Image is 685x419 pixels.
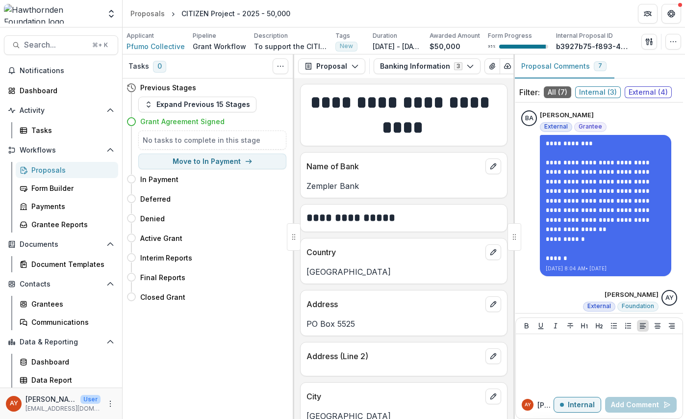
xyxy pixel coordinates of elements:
div: Bukola Akinyemi [525,115,533,122]
p: [GEOGRAPHIC_DATA] [306,266,501,278]
button: edit [485,158,501,174]
h4: Active Grant [140,233,182,243]
p: Description [254,31,288,40]
button: Open Workflows [4,142,118,158]
button: Search... [4,35,118,55]
p: [PERSON_NAME] [537,400,554,410]
button: edit [485,389,501,404]
h4: Previous Stages [140,82,196,93]
button: Ordered List [622,320,634,332]
button: Align Left [637,320,649,332]
p: [PERSON_NAME] [25,394,76,404]
a: Dashboard [4,82,118,99]
p: Address (Line 2) [306,350,482,362]
span: Documents [20,240,102,249]
span: Internal ( 3 ) [575,86,621,98]
button: Open Data & Reporting [4,334,118,350]
button: Proposal Comments [513,54,614,79]
div: Dashboard [31,357,110,367]
h4: Final Reports [140,272,185,283]
div: Proposals [130,8,165,19]
div: Andreas Yuíza [525,402,531,407]
span: Data & Reporting [20,338,102,346]
a: Document Templates [16,256,118,272]
p: PO Box 5525 [306,318,501,330]
p: Country [306,246,482,258]
button: Add Comment [605,397,677,413]
span: Activity [20,106,102,115]
p: Form Progress [488,31,532,40]
div: Andreas Yuíza [665,295,674,301]
p: [EMAIL_ADDRESS][DOMAIN_NAME] [25,404,101,413]
div: Form Builder [31,183,110,193]
p: Address [306,298,482,310]
span: External ( 4 ) [625,86,672,98]
a: Grantees [16,296,118,312]
p: Grant Workflow [193,41,246,52]
div: Andreas Yuíza [10,400,18,407]
a: Proposals [16,162,118,178]
a: Tasks [16,122,118,138]
div: ⌘ + K [90,40,110,51]
button: Strike [564,320,576,332]
a: Form Builder [16,180,118,196]
button: Internal [554,397,601,413]
p: City [306,391,482,402]
div: Dashboard [20,85,110,96]
button: Get Help [661,4,681,24]
div: Grantees [31,299,110,309]
button: Notifications [4,63,118,79]
span: Grantee [579,123,602,130]
button: Bullet List [608,320,620,332]
button: Align Right [666,320,678,332]
span: External [544,123,568,130]
p: Pipeline [193,31,216,40]
a: Communications [16,314,118,330]
p: Awarded Amount [430,31,480,40]
a: Grantee Reports [16,216,118,233]
button: Heading 1 [579,320,590,332]
button: Italicize [550,320,561,332]
p: 95 % [488,43,495,50]
nav: breadcrumb [127,6,294,21]
h4: Grant Agreement Signed [140,116,225,127]
h5: No tasks to complete in this stage [143,135,282,145]
button: Heading 2 [593,320,605,332]
a: Dashboard [16,354,118,370]
button: Open Contacts [4,276,118,292]
button: Banking Information3 [374,58,481,74]
button: Open Activity [4,103,118,118]
button: Move to In Payment [138,154,286,169]
p: [DATE] - [DATE] [373,41,422,52]
p: Applicant [127,31,154,40]
button: Bold [521,320,533,332]
div: Payments [31,201,110,211]
div: Document Templates [31,259,110,269]
p: Tags [335,31,350,40]
p: Filter: [519,86,540,98]
button: edit [485,348,501,364]
button: More [104,398,116,410]
p: Internal Proposal ID [556,31,613,40]
div: Communications [31,317,110,327]
p: [PERSON_NAME] [605,290,659,300]
h4: Denied [140,213,165,224]
button: edit [485,296,501,312]
div: Data Report [31,375,110,385]
p: Duration [373,31,397,40]
div: Grantee Reports [31,219,110,230]
button: Underline [535,320,547,332]
button: Align Center [652,320,663,332]
a: Proposals [127,6,169,21]
button: Toggle View Cancelled Tasks [273,58,288,74]
h4: Deferred [140,194,171,204]
button: Proposal [298,58,365,74]
span: External [587,303,611,310]
button: Partners [638,4,658,24]
p: [PERSON_NAME] [540,110,594,120]
h4: In Payment [140,174,178,184]
h4: Interim Reports [140,253,192,263]
button: Expand Previous 15 Stages [138,97,256,112]
img: Hawthornden Foundation logo [4,4,101,24]
span: Search... [24,40,86,50]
